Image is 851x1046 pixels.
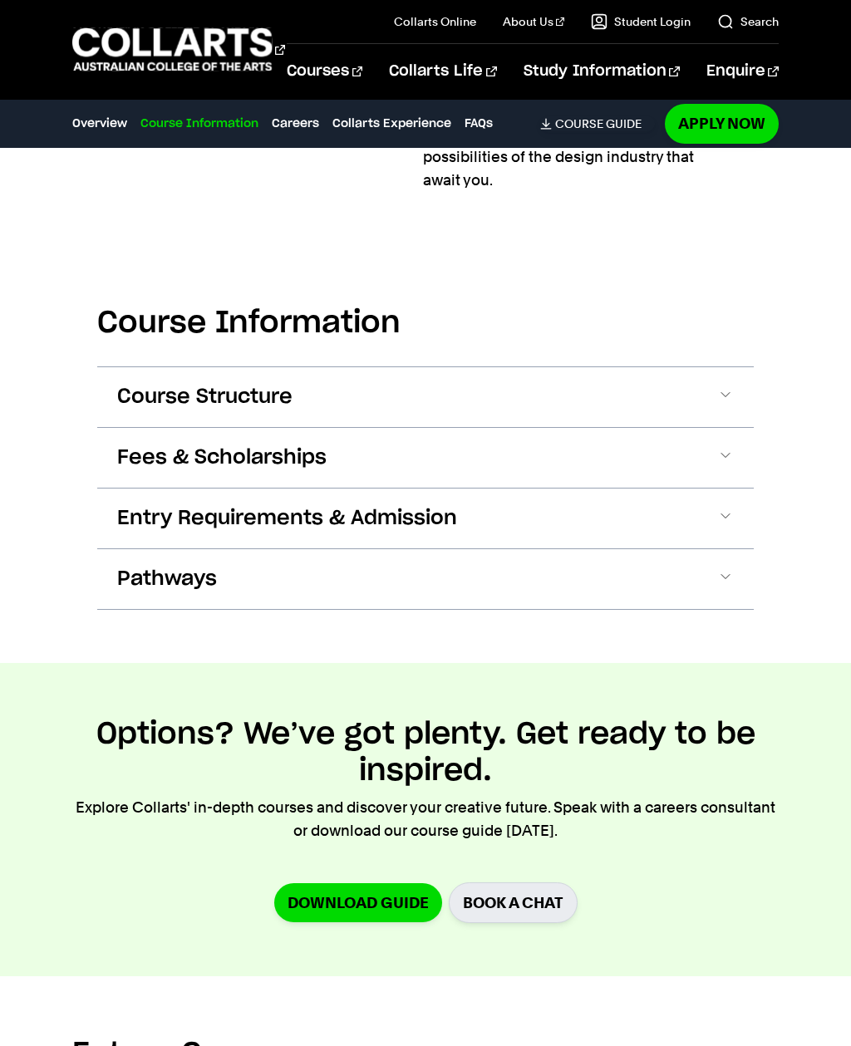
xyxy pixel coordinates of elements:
[389,44,496,99] a: Collarts Life
[117,505,457,532] span: Entry Requirements & Admission
[449,882,578,923] a: BOOK A CHAT
[287,44,362,99] a: Courses
[503,13,564,30] a: About Us
[394,13,476,30] a: Collarts Online
[72,26,245,73] div: Go to homepage
[332,115,451,133] a: Collarts Experience
[706,44,779,99] a: Enquire
[140,115,258,133] a: Course Information
[524,44,680,99] a: Study Information
[97,489,754,548] button: Entry Requirements & Admission
[72,716,779,789] h2: Options? We’ve got plenty. Get ready to be inspired.
[97,367,754,427] button: Course Structure
[117,444,327,471] span: Fees & Scholarships
[72,796,779,842] p: Explore Collarts' in-depth courses and discover your creative future. Speak with a careers consul...
[117,384,293,410] span: Course Structure
[97,305,754,341] h2: Course Information
[274,883,442,922] a: Download Guide
[97,428,754,488] button: Fees & Scholarships
[717,13,779,30] a: Search
[72,115,127,133] a: Overview
[591,13,691,30] a: Student Login
[272,115,319,133] a: Careers
[117,566,217,592] span: Pathways
[465,115,493,133] a: FAQs
[665,104,779,143] a: Apply Now
[97,549,754,609] button: Pathways
[540,116,655,131] a: Course Guide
